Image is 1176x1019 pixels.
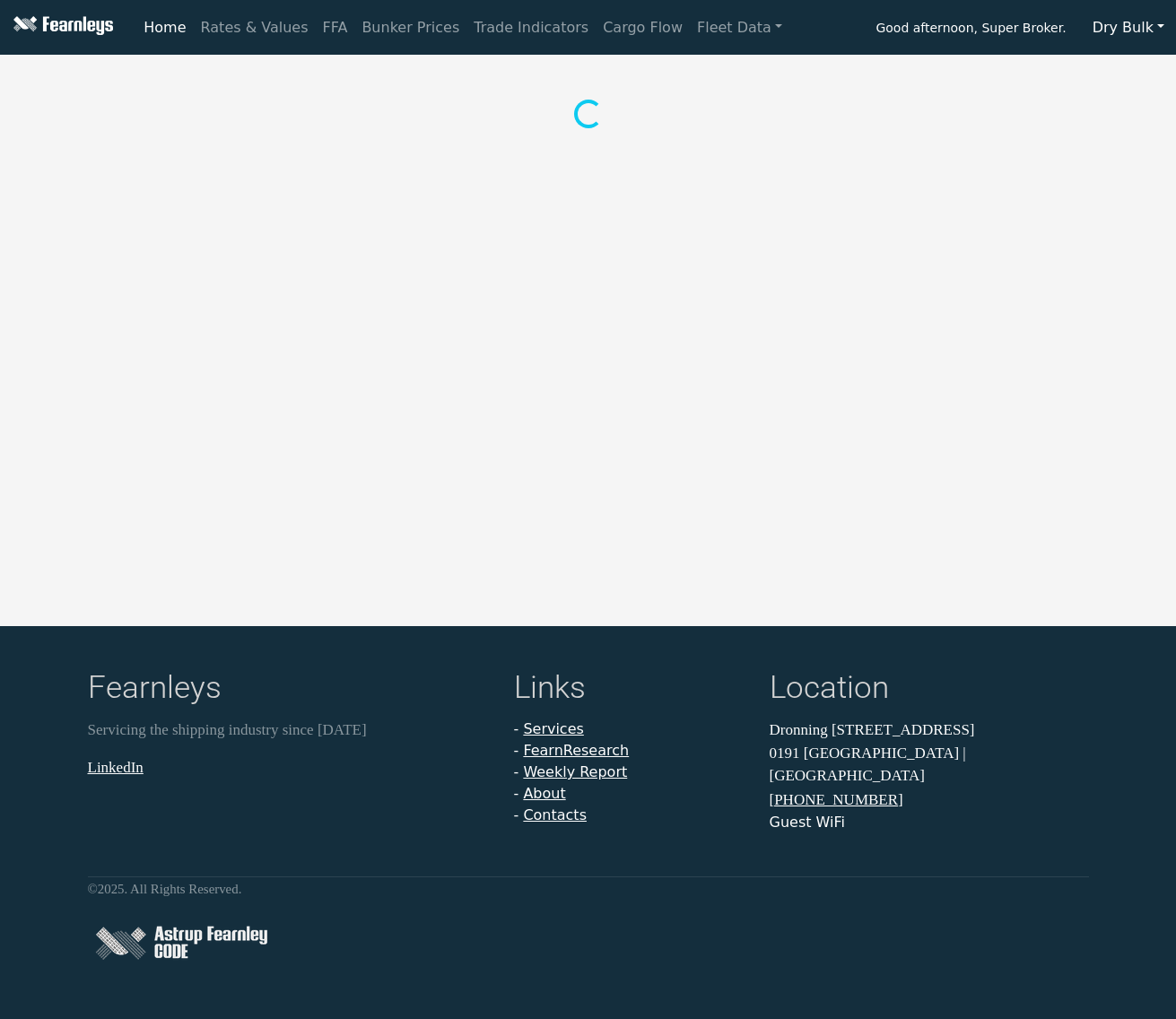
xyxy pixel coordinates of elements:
a: Cargo Flow [596,10,690,46]
a: FFA [316,10,355,46]
a: [PHONE_NUMBER] [770,791,903,808]
a: LinkedIn [88,759,144,776]
span: Good afternoon, Super Broker. [875,14,1066,45]
li: - [514,762,748,783]
h4: Links [514,669,748,711]
button: Guest WiFi [770,812,845,833]
a: Services [523,720,583,737]
small: © 2025 . All Rights Reserved. [88,882,242,896]
a: Home [136,10,193,46]
li: - [514,740,748,762]
a: About [523,785,565,802]
a: Bunker Prices [354,10,466,46]
p: Dronning [STREET_ADDRESS] [770,719,1089,742]
li: - [514,805,748,826]
button: Dry Bulk [1081,11,1176,45]
img: Fearnleys Logo [9,16,113,39]
h4: Location [770,669,1089,711]
a: Weekly Report [523,763,627,780]
a: Fleet Data [690,10,789,46]
p: Servicing the shipping industry since [DATE] [88,719,492,742]
a: Contacts [523,806,587,823]
li: - [514,719,748,740]
p: 0191 [GEOGRAPHIC_DATA] | [GEOGRAPHIC_DATA] [770,742,1089,788]
a: Trade Indicators [466,10,596,46]
a: FearnResearch [523,742,629,759]
li: - [514,783,748,805]
a: Rates & Values [194,10,316,46]
h4: Fearnleys [88,669,492,711]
